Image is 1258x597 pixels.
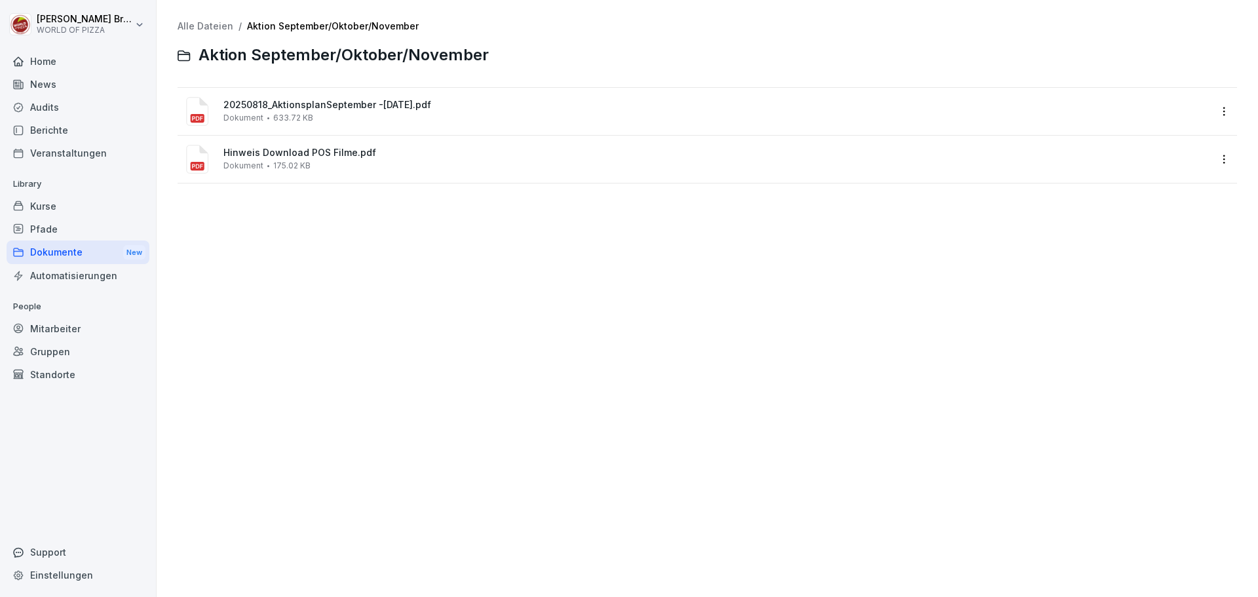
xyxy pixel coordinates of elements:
[7,564,149,587] a: Einstellungen
[223,147,1210,159] span: Hinweis Download POS Filme.pdf
[7,218,149,241] a: Pfade
[7,317,149,340] a: Mitarbeiter
[199,46,489,65] span: Aktion September/Oktober/November
[7,541,149,564] div: Support
[7,142,149,164] a: Veranstaltungen
[37,14,132,25] p: [PERSON_NAME] Brandes
[238,21,242,32] span: /
[7,73,149,96] a: News
[223,161,263,170] span: Dokument
[7,264,149,287] a: Automatisierungen
[247,20,419,31] a: Aktion September/Oktober/November
[7,241,149,265] div: Dokumente
[7,296,149,317] p: People
[7,119,149,142] a: Berichte
[7,241,149,265] a: DokumenteNew
[223,113,263,123] span: Dokument
[273,161,311,170] span: 175.02 KB
[7,50,149,73] a: Home
[7,174,149,195] p: Library
[7,363,149,386] a: Standorte
[37,26,132,35] p: WORLD OF PIZZA
[7,96,149,119] a: Audits
[178,20,233,31] a: Alle Dateien
[7,195,149,218] a: Kurse
[223,100,1210,111] span: 20250818_AktionsplanSeptember -[DATE].pdf
[273,113,313,123] span: 633.72 KB
[7,340,149,363] a: Gruppen
[123,245,145,260] div: New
